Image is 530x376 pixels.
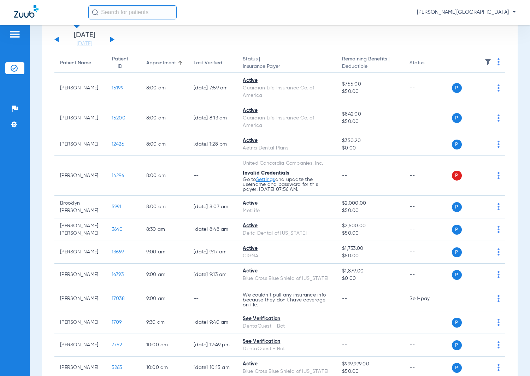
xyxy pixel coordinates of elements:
img: group-dot-blue.svg [497,58,500,65]
div: United Concordia Companies, Inc. [243,160,331,167]
div: Guardian Life Insurance Co. of America [243,84,331,99]
span: 15199 [112,86,123,90]
td: 9:00 AM [141,241,188,264]
div: Active [243,360,331,368]
td: -- [188,286,237,311]
td: [PERSON_NAME] [54,103,106,133]
td: [PERSON_NAME] [54,156,106,196]
td: 9:30 AM [141,311,188,334]
span: $0.00 [342,275,398,282]
img: group-dot-blue.svg [497,203,500,210]
img: group-dot-blue.svg [497,114,500,122]
td: -- [404,156,452,196]
a: [DATE] [63,40,106,47]
span: P [452,202,462,212]
img: group-dot-blue.svg [497,226,500,233]
a: Settings [256,177,275,182]
div: Patient ID [112,55,129,70]
td: [DATE] 8:48 AM [188,218,237,241]
td: [PERSON_NAME] [PERSON_NAME] [54,218,106,241]
td: 9:00 AM [141,264,188,286]
span: $50.00 [342,230,398,237]
img: filter.svg [484,58,491,65]
img: group-dot-blue.svg [497,172,500,179]
span: P [452,225,462,235]
th: Remaining Benefits | [336,53,404,73]
iframe: Chat Widget [495,342,530,376]
span: -- [342,320,347,325]
td: 8:00 AM [141,73,188,103]
span: $999,999.00 [342,360,398,368]
div: Guardian Life Insurance Co. of America [243,114,331,129]
img: group-dot-blue.svg [497,141,500,148]
img: group-dot-blue.svg [497,341,500,348]
span: P [452,340,462,350]
span: 14296 [112,173,124,178]
td: 10:00 AM [141,334,188,357]
input: Search for patients [88,5,177,19]
td: -- [404,218,452,241]
div: Patient Name [60,59,100,67]
div: Appointment [146,59,183,67]
span: P [452,83,462,93]
img: Search Icon [92,9,98,16]
div: Active [243,222,331,230]
span: P [452,171,462,181]
td: 8:00 AM [141,156,188,196]
div: MetLife [243,207,331,215]
li: [DATE] [63,32,106,47]
span: Deductible [342,63,398,70]
div: See Verification [243,338,331,345]
span: Insurance Payer [243,63,331,70]
p: We couldn’t pull any insurance info because they don’t have coverage on file. [243,293,331,307]
span: $842.00 [342,111,398,118]
td: [DATE] 8:13 AM [188,103,237,133]
div: Last Verified [194,59,231,67]
td: [PERSON_NAME] [54,334,106,357]
img: hamburger-icon [9,30,20,39]
span: -- [342,296,347,301]
span: P [452,318,462,328]
p: Go to and update the username and password for this payer. [DATE] 07:56 AM. [243,177,331,192]
td: [PERSON_NAME] [54,286,106,311]
span: 12426 [112,142,124,147]
span: $755.00 [342,81,398,88]
td: -- [404,241,452,264]
span: $2,500.00 [342,222,398,230]
td: 8:00 AM [141,133,188,156]
td: -- [404,264,452,286]
td: -- [404,311,452,334]
td: [DATE] 9:13 AM [188,264,237,286]
div: Active [243,268,331,275]
td: Brooklyn [PERSON_NAME] [54,196,106,218]
th: Status | [237,53,336,73]
td: [PERSON_NAME] [54,264,106,286]
div: Appointment [146,59,176,67]
td: [PERSON_NAME] [54,73,106,103]
td: Self-pay [404,286,452,311]
span: 5991 [112,204,122,209]
div: DentaQuest - Bot [243,323,331,330]
td: [PERSON_NAME] [54,311,106,334]
td: -- [188,156,237,196]
td: 8:00 AM [141,196,188,218]
span: -- [342,173,347,178]
span: Invalid Credentials [243,171,289,176]
div: CIGNA [243,252,331,260]
td: 9:00 AM [141,286,188,311]
td: [DATE] 9:17 AM [188,241,237,264]
span: $2,000.00 [342,200,398,207]
span: $50.00 [342,252,398,260]
span: 17038 [112,296,125,301]
span: P [452,140,462,149]
div: Patient Name [60,59,91,67]
th: Status [404,53,452,73]
span: 15200 [112,116,125,121]
span: $1,879.00 [342,268,398,275]
div: Last Verified [194,59,222,67]
img: group-dot-blue.svg [497,248,500,255]
td: -- [404,103,452,133]
span: 13669 [112,249,124,254]
td: [DATE] 1:28 PM [188,133,237,156]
